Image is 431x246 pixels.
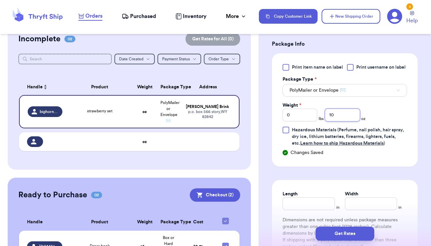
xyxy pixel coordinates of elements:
span: PolyMailer or Envelope ✉️ [160,101,179,123]
button: Sort ascending [43,83,48,91]
button: Checkout (2) [190,188,240,202]
span: Payment Status [162,57,190,61]
div: More [226,12,247,20]
strong: oz [142,110,147,114]
button: Date Created [114,54,155,64]
span: Hazardous Materials [292,128,336,132]
label: Package Type [283,76,317,83]
span: strawberry set [87,109,112,113]
span: Order Type [208,57,229,61]
a: Inventory [175,12,206,20]
th: Package Type [156,79,180,95]
div: p.o. box 566 story , WY 82842 [184,109,231,119]
a: Help [406,11,418,25]
label: Width [345,191,358,197]
span: Purchased [130,12,156,20]
button: Copy Customer Link [259,9,318,24]
span: (Perfume, nail polish, hair spray, dry ice, lithium batteries, firearms, lighters, fuels, etc. ) [292,128,404,146]
button: Get Rates for All (0) [185,32,240,46]
th: Package Type [156,214,180,231]
span: lbs [319,116,324,121]
span: Print item name on label [292,64,343,71]
h2: Incomplete [18,34,60,44]
strong: oz [142,140,147,144]
span: Handle [27,219,43,226]
span: Print username on label [356,64,406,71]
span: Changes Saved [291,149,323,156]
span: Inventory [183,12,206,20]
th: Product [66,79,133,95]
span: in [336,205,340,210]
button: PolyMailer or Envelope ✉️ [283,84,407,97]
th: Weight [133,79,156,95]
span: 02 [91,192,102,198]
button: Order Type [204,54,240,64]
h2: Ready to Purchase [18,190,87,200]
span: Handle [27,84,43,91]
button: New Shipping Order [322,9,380,24]
span: Date Created [119,57,143,61]
a: Purchased [122,12,156,20]
span: bighornthrifts.2 [40,109,58,114]
span: 02 [64,36,75,42]
label: Length [283,191,298,197]
input: Search [18,54,112,64]
div: [PERSON_NAME] Brink [184,104,231,109]
span: Orders [85,12,102,20]
span: oz [361,116,366,121]
th: Product [66,214,133,231]
a: Orders [78,12,102,21]
a: Learn how to ship Hazardous Materials [300,141,384,146]
button: Payment Status [157,54,201,64]
a: 2 [387,9,402,24]
span: Help [406,17,418,25]
span: PolyMailer or Envelope ✉️ [290,87,346,94]
th: Cost [180,214,216,231]
span: in [398,205,402,210]
label: Weight [283,102,301,109]
div: 2 [406,3,413,10]
th: Address [180,79,240,95]
button: Get Rates [316,227,374,241]
th: Weight [133,214,156,231]
h3: Package Info [272,40,418,48]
